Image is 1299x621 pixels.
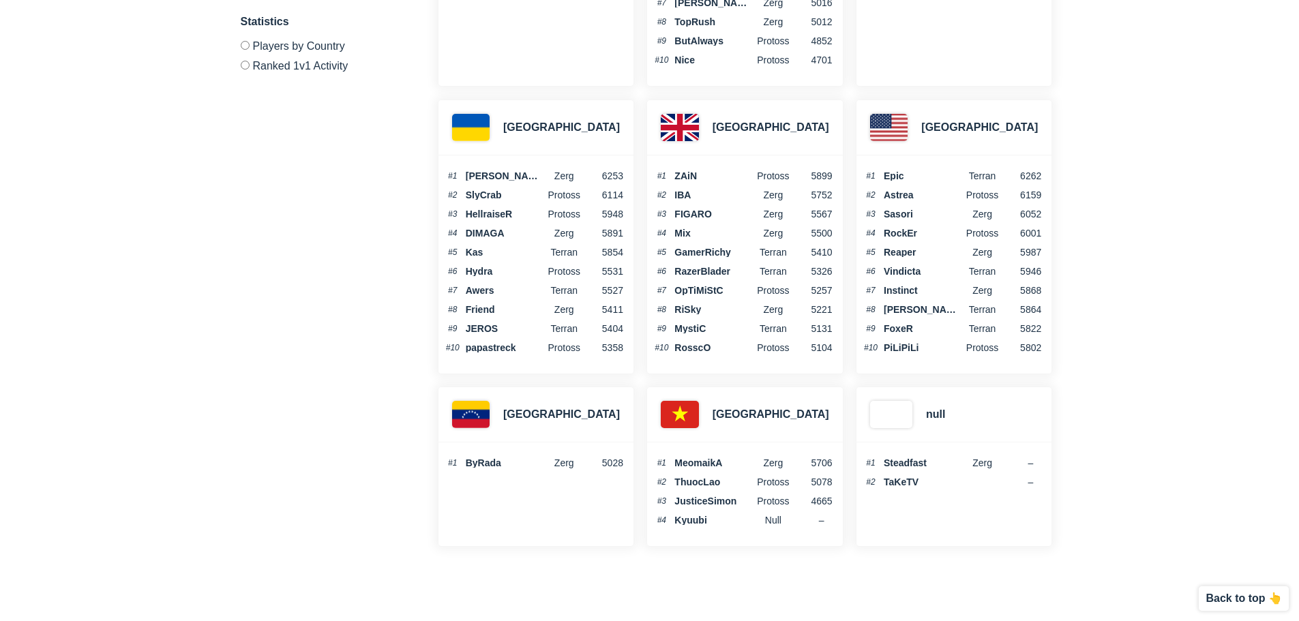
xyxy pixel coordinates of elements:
[654,305,669,314] span: #8
[544,209,584,219] span: Protoss
[753,247,793,257] span: Terran
[963,171,1002,181] span: Terran
[445,344,460,352] span: #10
[445,229,460,237] span: #4
[793,190,833,200] span: 5752
[1002,228,1041,238] span: 6001
[884,343,963,352] span: PiLiPiLi
[793,55,833,65] span: 4701
[1028,457,1033,468] span: –
[793,267,833,276] span: 5326
[884,209,963,219] span: Sasori
[654,478,669,486] span: #2
[241,41,250,50] input: Players by Country
[963,343,1002,352] span: Protoss
[963,267,1002,276] span: terran
[654,248,669,256] span: #5
[1002,209,1041,219] span: 6052
[674,324,753,333] span: MystiC
[863,172,878,180] span: #1
[1002,190,1041,200] span: 6159
[544,458,584,468] span: Zerg
[884,190,963,200] span: Astrea
[445,191,460,199] span: #2
[241,14,404,30] h3: Statistics
[674,305,753,314] span: RiSky
[674,190,753,200] span: IBA
[445,248,460,256] span: #5
[793,458,833,468] span: 5706
[863,267,878,275] span: #6
[584,458,623,468] span: 5028
[884,286,963,295] span: Instinct
[753,305,793,314] span: Zerg
[884,458,963,468] span: Steadfast
[584,209,623,219] span: 5948
[863,210,878,218] span: #3
[584,247,623,257] span: 5854
[1002,171,1041,181] span: 6262
[241,41,404,55] label: Players by Country
[819,515,824,526] span: –
[753,515,793,525] span: null
[863,324,878,333] span: #9
[445,210,460,218] span: #3
[963,190,1002,200] span: protoss
[466,458,545,468] span: ByRada
[884,171,963,181] span: Epic
[1002,286,1041,295] span: 5868
[793,228,833,238] span: 5500
[674,171,753,181] span: ZAiN
[654,459,669,467] span: #1
[544,286,584,295] span: Terran
[963,458,1002,468] span: Zerg
[863,305,878,314] span: #8
[654,324,669,333] span: #9
[544,247,584,257] span: Terran
[884,267,963,276] span: Vindicta
[584,343,623,352] span: 5358
[753,343,793,352] span: Protoss
[674,55,753,65] span: Nice
[654,497,669,505] span: #3
[753,55,793,65] span: Protoss
[793,247,833,257] span: 5410
[793,305,833,314] span: 5221
[544,305,584,314] span: Zerg
[654,37,669,45] span: #9
[863,248,878,256] span: #5
[544,171,584,181] span: zerg
[544,324,584,333] span: Terran
[654,210,669,218] span: #3
[674,458,753,468] span: MeomaikA
[753,286,793,295] span: Protoss
[674,477,753,487] span: ThuocLao
[793,209,833,219] span: 5567
[863,478,878,486] span: #2
[793,36,833,46] span: 4852
[241,55,404,72] label: Ranked 1v1 Activity
[445,286,460,294] span: #7
[466,286,545,295] span: Awers
[544,190,584,200] span: Protoss
[793,324,833,333] span: 5131
[963,247,1002,257] span: Zerg
[241,61,250,70] input: Ranked 1v1 Activity
[793,343,833,352] span: 5104
[1002,305,1041,314] span: 5864
[674,343,753,352] span: RosscO
[584,267,623,276] span: 5531
[753,324,793,333] span: Terran
[544,228,584,238] span: zerg
[793,17,833,27] span: 5012
[584,190,623,200] span: 6114
[466,343,545,352] span: papastreck
[713,406,829,423] h3: [GEOGRAPHIC_DATA]
[654,191,669,199] span: #2
[753,477,793,487] span: Protoss
[793,286,833,295] span: 5257
[963,286,1002,295] span: Zerg
[753,209,793,219] span: Zerg
[863,229,878,237] span: #4
[713,119,829,136] h3: [GEOGRAPHIC_DATA]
